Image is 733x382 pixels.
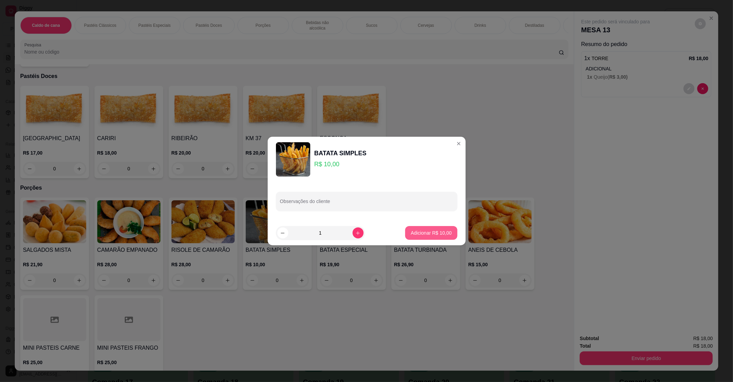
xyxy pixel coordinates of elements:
button: increase-product-quantity [353,227,364,238]
button: Close [453,138,464,149]
div: BATATA SIMPLES [314,148,367,158]
input: Observações do cliente [280,201,453,207]
p: R$ 10,00 [314,159,367,169]
button: Adicionar R$ 10,00 [405,226,457,240]
button: decrease-product-quantity [277,227,288,238]
p: Adicionar R$ 10,00 [411,229,452,236]
img: product-image [276,142,310,177]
